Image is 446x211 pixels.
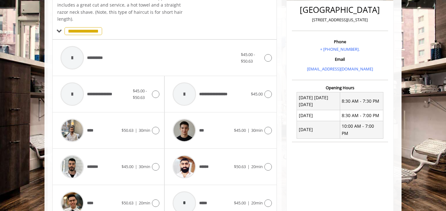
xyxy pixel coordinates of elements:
td: 8:30 AM - 7:00 PM [340,110,383,121]
td: [DATE] [297,121,340,139]
span: 20min [139,200,150,206]
span: $45.00 [234,127,246,133]
span: $50.63 [122,200,133,206]
span: | [135,200,137,206]
td: [DATE] [DATE] [DATE] [297,92,340,110]
span: $45.00 [251,91,263,97]
td: 8:30 AM - 7:30 PM [340,92,383,110]
span: $45.00 - $50.63 [241,52,255,64]
h3: Email [293,57,386,61]
span: $50.63 [122,127,133,133]
a: + [PHONE_NUMBER]. [320,46,360,52]
span: $45.00 [234,200,246,206]
span: 20min [251,200,263,206]
span: 30min [251,127,263,133]
span: $45.00 - $50.63 [133,88,147,100]
span: 30min [139,127,150,133]
span: | [247,127,250,133]
span: $50.63 [234,164,246,169]
span: 20min [251,164,263,169]
p: [STREET_ADDRESS][US_STATE] [293,17,386,23]
h3: Opening Hours [292,85,388,90]
span: | [247,200,250,206]
a: [EMAIL_ADDRESS][DOMAIN_NAME] [307,66,373,72]
span: | [247,164,250,169]
span: 30min [139,164,150,169]
span: $45.00 [122,164,133,169]
span: | [135,164,137,169]
h2: [GEOGRAPHIC_DATA] [293,5,386,14]
span: | [135,127,137,133]
td: 10:00 AM - 7:00 PM [340,121,383,139]
h3: Phone [293,39,386,44]
td: [DATE] [297,110,340,121]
